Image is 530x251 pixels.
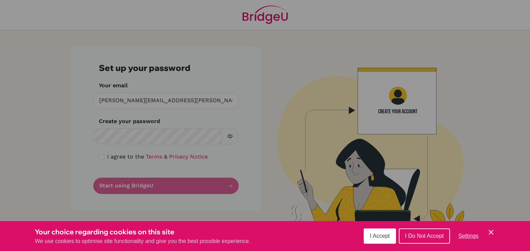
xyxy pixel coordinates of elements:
span: I Accept [370,233,390,239]
span: Settings [458,233,478,239]
button: I Do Not Accept [399,228,450,244]
button: I Accept [364,228,396,244]
h3: Your choice regarding cookies on this site [35,227,251,237]
button: Save and close [487,228,495,236]
p: We use cookies to optimise site functionality and give you the best possible experience. [35,237,251,245]
span: I Do Not Accept [405,233,444,239]
button: Settings [453,229,484,243]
